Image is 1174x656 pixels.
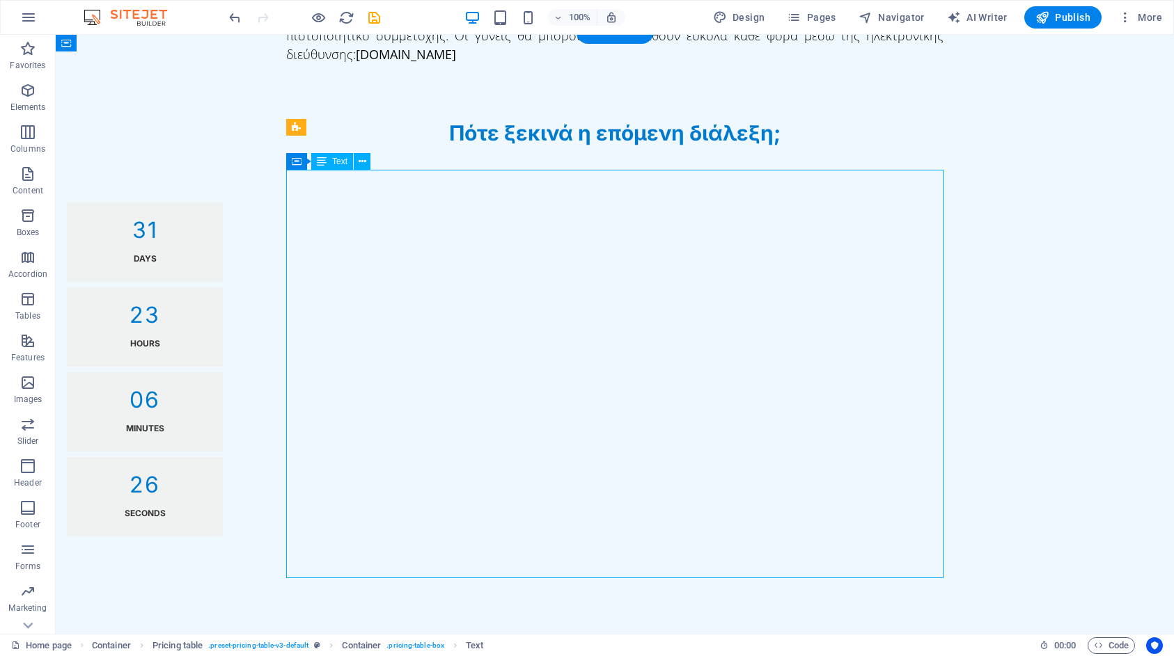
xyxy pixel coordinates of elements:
span: Code [1094,637,1129,654]
p: Features [11,352,45,363]
button: Pages [781,6,841,29]
span: Navigator [859,10,925,24]
h6: 100% [569,9,591,26]
span: Pages [787,10,836,24]
p: Columns [10,143,45,154]
span: AI Writer [947,10,1008,24]
p: Accordion [8,269,47,280]
span: : [1064,640,1066,650]
span: Click to select. Double-click to edit [342,637,381,654]
span: 00 00 [1054,637,1076,654]
i: Reload page [338,10,354,26]
p: Boxes [17,227,40,238]
p: Marketing [8,602,47,614]
button: Navigator [853,6,930,29]
span: Publish [1035,10,1090,24]
button: Publish [1024,6,1102,29]
span: Click to select. Double-click to edit [92,637,131,654]
span: More [1118,10,1162,24]
p: Slider [17,435,39,447]
button: Code [1088,637,1135,654]
button: Usercentrics [1146,637,1163,654]
h6: Session time [1040,637,1077,654]
i: Save (Ctrl+S) [366,10,382,26]
button: Click here to leave preview mode and continue editing [310,9,327,26]
button: Design [707,6,771,29]
button: reload [338,9,354,26]
p: Elements [10,102,46,113]
span: Design [713,10,765,24]
div: Design (Ctrl+Alt+Y) [707,6,771,29]
span: Text [332,157,347,166]
p: Header [14,477,42,488]
nav: breadcrumb [92,637,484,654]
span: . preset-pricing-table-v3-default [208,637,308,654]
p: Tables [15,310,40,321]
button: save [366,9,382,26]
p: Content [13,185,43,196]
img: Editor Logo [80,9,185,26]
i: Undo: Delete elements (Ctrl+Z) [227,10,243,26]
span: Click to select. Double-click to edit [466,637,483,654]
i: On resize automatically adjust zoom level to fit chosen device. [605,11,618,24]
button: 100% [548,9,597,26]
button: undo [226,9,243,26]
span: Click to select. Double-click to edit [152,637,203,654]
p: Footer [15,519,40,530]
p: Forms [15,561,40,572]
i: This element is a customizable preset [314,641,320,649]
p: Images [14,394,42,405]
p: Favorites [10,60,45,71]
a: Click to cancel selection. Double-click to open Pages [11,637,72,654]
button: AI Writer [941,6,1013,29]
button: More [1113,6,1168,29]
span: . pricing-table-box [386,637,444,654]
